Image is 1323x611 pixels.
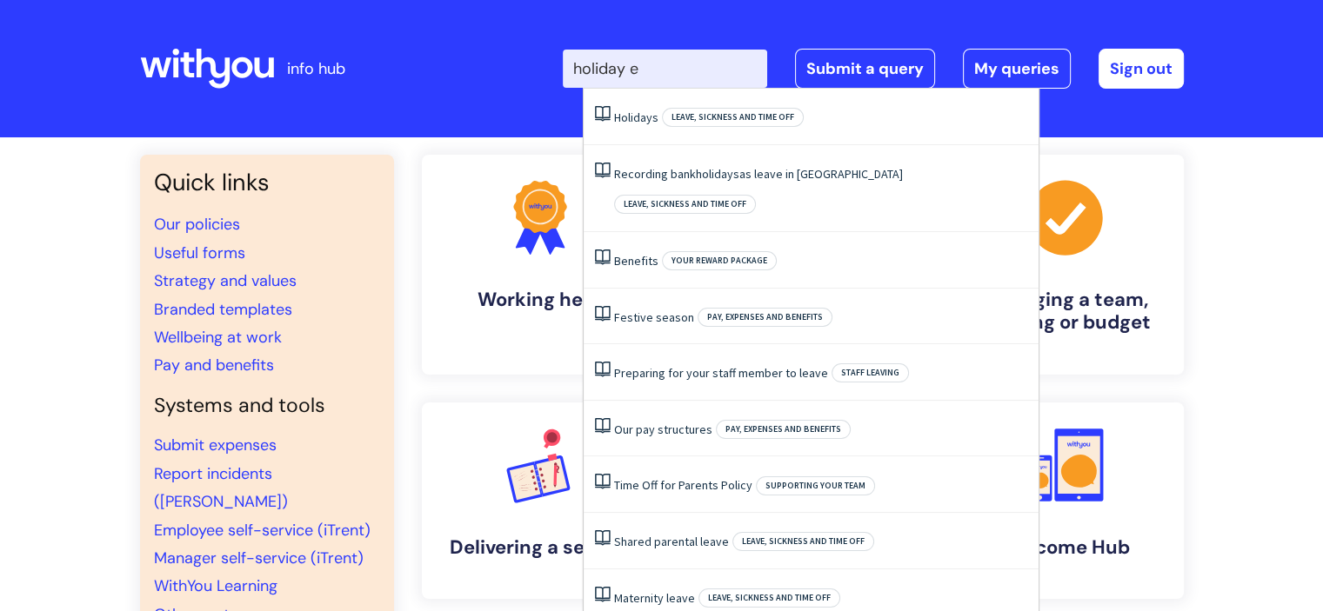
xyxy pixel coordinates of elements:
span: Leave, sickness and time off [662,108,804,127]
a: Shared parental leave [614,534,729,549]
span: Your reward package [662,251,777,270]
a: Our policies [154,214,240,235]
a: Submit expenses [154,435,277,455]
p: info hub [287,55,345,83]
h4: Working here [436,289,645,311]
a: Maternity leave [614,590,695,606]
span: Pay, expenses and benefits [716,420,851,439]
div: | - [563,49,1184,89]
a: Benefits [614,253,658,269]
span: Leave, sickness and time off [614,195,756,214]
h4: Delivering a service [436,536,645,559]
a: Delivering a service [422,402,658,599]
span: Staff leaving [832,363,909,382]
a: Our pay structures [614,422,712,437]
a: Working here [422,155,658,375]
a: Recording bankholidaysas leave in [GEOGRAPHIC_DATA] [614,166,903,182]
span: Supporting your team [756,476,875,495]
h4: Managing a team, building or budget [961,289,1170,335]
span: Pay, expenses and benefits [698,308,832,327]
a: Report incidents ([PERSON_NAME]) [154,463,288,512]
a: Preparing for your staff member to leave [614,365,828,381]
h4: Systems and tools [154,394,380,418]
a: Sign out [1099,49,1184,89]
h4: Welcome Hub [961,536,1170,559]
a: Managing a team, building or budget [947,155,1184,375]
a: Time Off for Parents Policy [614,477,752,493]
a: Pay and benefits [154,355,274,375]
a: Branded templates [154,299,292,320]
a: Holidays [614,110,658,125]
h3: Quick links [154,169,380,196]
a: Welcome Hub [947,402,1184,599]
a: Submit a query [795,49,935,89]
span: Leave, sickness and time off [698,588,840,608]
a: Employee self-service (iTrent) [154,520,371,541]
a: Strategy and values [154,270,297,291]
a: My queries [963,49,1071,89]
span: Leave, sickness and time off [732,532,874,551]
input: Search [563,50,767,88]
a: Festive season [614,309,694,325]
a: Manager self-service (iTrent) [154,548,364,568]
a: Wellbeing at work [154,327,282,348]
a: WithYou Learning [154,575,277,596]
span: holidays [696,166,739,182]
a: Useful forms [154,242,245,263]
